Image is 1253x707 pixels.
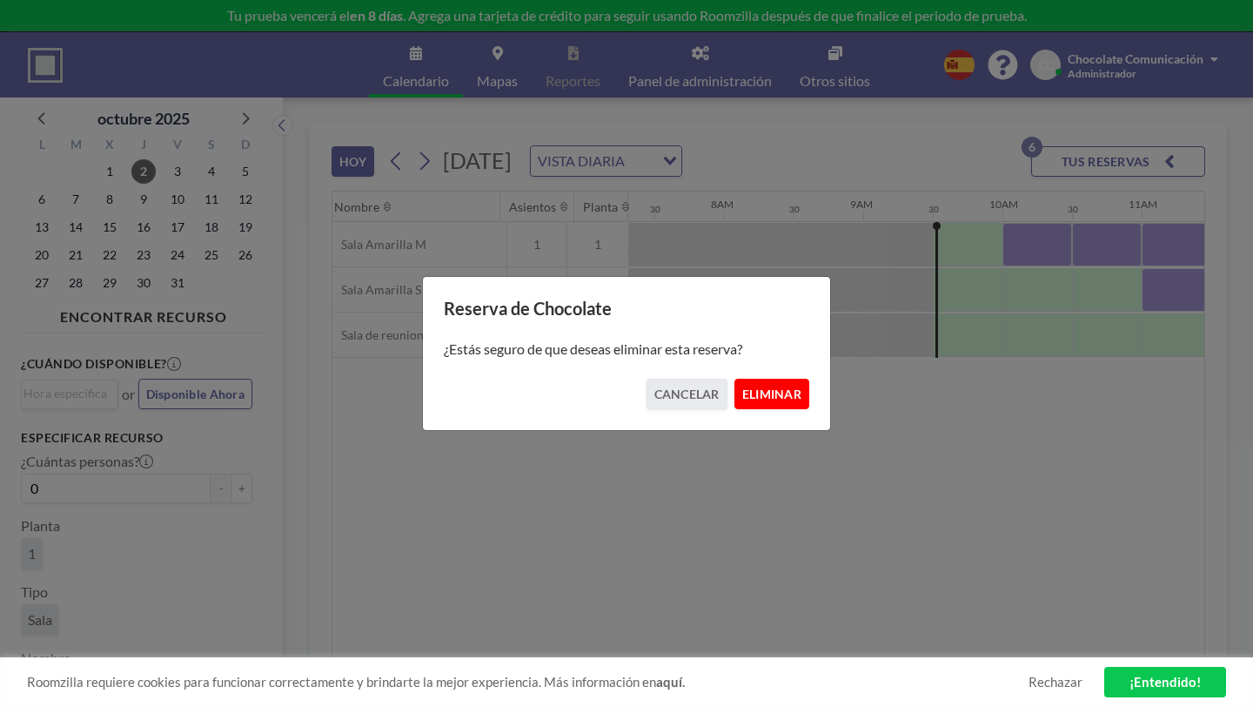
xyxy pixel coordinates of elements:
[734,379,809,409] button: ELIMINAR
[656,674,685,690] a: aquí.
[647,379,727,409] button: CANCELAR
[444,340,809,358] p: ¿Estás seguro de que deseas eliminar esta reserva?
[27,674,1029,690] span: Roomzilla requiere cookies para funcionar correctamente y brindarte la mejor experiencia. Más inf...
[1029,674,1082,690] a: Rechazar
[1104,667,1226,697] a: ¡Entendido!
[444,298,809,320] h3: Reserva de Chocolate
